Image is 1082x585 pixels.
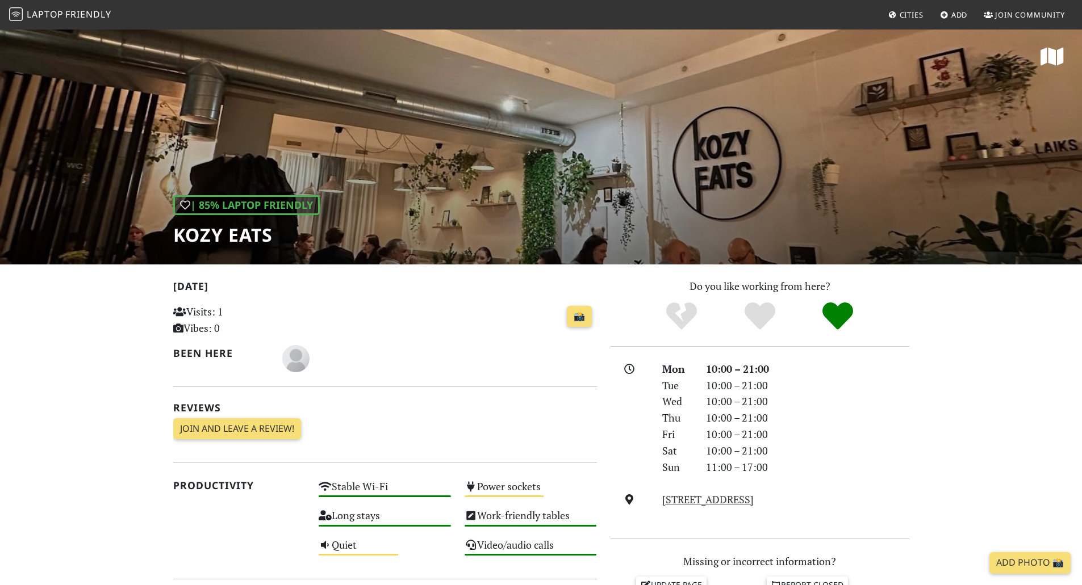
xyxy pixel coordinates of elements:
div: Mon [655,361,699,377]
a: Add Photo 📸 [989,552,1071,574]
span: Friendly [65,8,111,20]
div: Stable Wi-Fi [312,477,458,506]
span: Laptop [27,8,64,20]
div: Definitely! [799,301,877,332]
div: 10:00 – 21:00 [699,410,916,426]
div: Quiet [312,536,458,565]
h2: Productivity [173,479,306,491]
span: Cities [900,10,924,20]
div: Thu [655,410,699,426]
div: Sun [655,459,699,475]
div: 10:00 – 21:00 [699,393,916,410]
h2: Been here [173,347,269,359]
h2: Reviews [173,402,597,414]
img: blank-535327c66bd565773addf3077783bbfce4b00ec00e9fd257753287c682c7fa38.png [282,345,310,372]
a: [STREET_ADDRESS] [662,493,754,506]
p: Missing or incorrect information? [611,553,909,570]
div: Wed [655,393,699,410]
div: | 85% Laptop Friendly [173,195,320,215]
span: Christopher Lawyer [282,351,310,364]
a: Join and leave a review! [173,418,301,440]
div: Power sockets [458,477,604,506]
div: 10:00 – 21:00 [699,377,916,394]
a: Join Community [979,5,1070,25]
div: Video/audio calls [458,536,604,565]
h2: [DATE] [173,280,597,297]
div: 10:00 – 21:00 [699,426,916,443]
div: Sat [655,443,699,459]
a: 📸 [567,306,592,327]
a: LaptopFriendly LaptopFriendly [9,5,111,25]
span: Join Community [995,10,1065,20]
div: Work-friendly tables [458,506,604,535]
div: Yes [721,301,799,332]
div: 10:00 – 21:00 [699,361,916,377]
img: LaptopFriendly [9,7,23,21]
a: Add [935,5,972,25]
div: Tue [655,377,699,394]
p: Visits: 1 Vibes: 0 [173,304,306,336]
div: 11:00 – 17:00 [699,459,916,475]
p: Do you like working from here? [611,278,909,294]
div: 10:00 – 21:00 [699,443,916,459]
div: Fri [655,426,699,443]
a: Cities [884,5,928,25]
div: Long stays [312,506,458,535]
div: No [642,301,721,332]
h1: Kozy Eats [173,224,320,246]
span: Add [951,10,968,20]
